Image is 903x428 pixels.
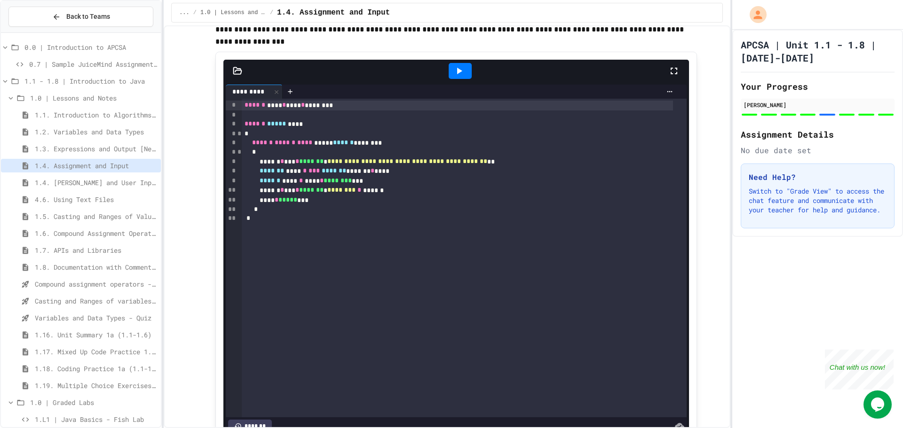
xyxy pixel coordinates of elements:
[35,195,157,204] span: 4.6. Using Text Files
[35,110,157,120] span: 1.1. Introduction to Algorithms, Programming, and Compilers
[179,9,190,16] span: ...
[29,59,157,69] span: 0.7 | Sample JuiceMind Assignment - [GEOGRAPHIC_DATA]
[744,101,892,109] div: [PERSON_NAME]
[741,145,895,156] div: No due date set
[193,9,197,16] span: /
[24,42,157,52] span: 0.0 | Introduction to APCSA
[35,313,157,323] span: Variables and Data Types - Quiz
[200,9,266,16] span: 1.0 | Lessons and Notes
[35,364,157,374] span: 1.18. Coding Practice 1a (1.1-1.6)
[749,187,887,215] p: Switch to "Grade View" to access the chat feature and communicate with your teacher for help and ...
[30,397,157,407] span: 1.0 | Graded Labs
[35,296,157,306] span: Casting and Ranges of variables - Quiz
[35,178,157,187] span: 1.4. [PERSON_NAME] and User Input
[35,262,157,272] span: 1.8. Documentation with Comments and Preconditions
[741,38,895,64] h1: APCSA | Unit 1.1 - 1.8 | [DATE]-[DATE]
[30,93,157,103] span: 1.0 | Lessons and Notes
[8,7,153,27] button: Back to Teams
[277,7,390,18] span: 1.4. Assignment and Input
[740,4,769,25] div: My Account
[35,414,157,424] span: 1.L1 | Java Basics - Fish Lab
[741,80,895,93] h2: Your Progress
[35,279,157,289] span: Compound assignment operators - Quiz
[35,127,157,137] span: 1.2. Variables and Data Types
[863,390,894,419] iframe: chat widget
[35,381,157,390] span: 1.19. Multiple Choice Exercises for Unit 1a (1.1-1.6)
[35,245,157,255] span: 1.7. APIs and Libraries
[741,128,895,141] h2: Assignment Details
[35,211,157,221] span: 1.5. Casting and Ranges of Values
[35,228,157,238] span: 1.6. Compound Assignment Operators
[35,144,157,154] span: 1.3. Expressions and Output [New]
[35,330,157,340] span: 1.16. Unit Summary 1a (1.1-1.6)
[35,347,157,357] span: 1.17. Mixed Up Code Practice 1.1-1.6
[749,171,887,183] h3: Need Help?
[24,76,157,86] span: 1.1 - 1.8 | Introduction to Java
[825,350,894,389] iframe: chat widget
[66,12,110,22] span: Back to Teams
[35,161,157,171] span: 1.4. Assignment and Input
[270,9,273,16] span: /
